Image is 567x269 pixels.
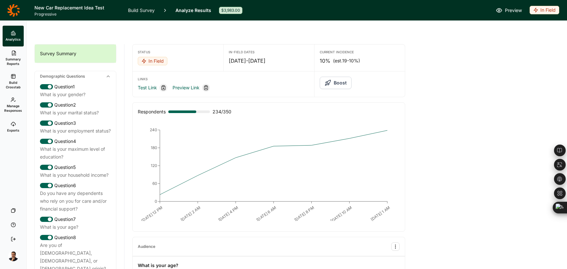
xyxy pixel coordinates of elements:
div: [DATE] - [DATE] [229,57,309,65]
div: $3,983.00 [219,7,242,14]
tspan: 180 [151,145,157,150]
div: Question 4 [40,137,111,145]
div: Question 7 [40,215,111,223]
text: [DATE] 1 AM [370,205,391,222]
div: Survey Summary [35,45,116,63]
div: Question 3 [40,119,111,127]
span: 234 / 350 [213,108,231,116]
span: Manage Responses [4,104,22,113]
button: In Field [530,6,559,15]
span: Build Crosstab [5,80,21,89]
a: Summary Reports [3,46,24,70]
div: Audience [138,244,155,249]
text: [DATE] 10 AM [330,205,353,223]
text: [DATE] 2 AM [180,205,201,222]
div: Question 8 [40,234,111,241]
tspan: 60 [152,181,157,186]
div: What is your marital status? [40,109,111,117]
button: Audience Options [391,242,400,251]
tspan: 120 [151,163,157,168]
div: Do you have any dependents who rely on you for care and/or financial support? [40,189,111,213]
div: Links [138,77,309,81]
a: Exports [3,117,24,137]
div: What is your age? [40,223,111,231]
div: In Field [138,57,167,65]
div: Current Incidence [320,50,400,54]
span: Analytics [6,37,21,42]
h1: New Car Replacement Idea Test [34,4,120,12]
div: What is your maximum level of education? [40,145,111,161]
div: Question 1 [40,83,111,91]
span: Progressive [34,12,120,17]
a: Build Crosstab [3,70,24,93]
div: In Field [530,6,559,14]
span: 10% [320,57,330,65]
img: amg06m4ozjtcyqqhuw5b.png [8,251,19,261]
div: What is your employment status? [40,127,111,135]
a: Analytics [3,26,24,46]
button: In Field [138,57,167,66]
span: Summary Reports [5,57,21,66]
span: (est. 19-10% ) [333,58,360,64]
tspan: 0 [155,199,157,204]
a: Preview [496,6,522,14]
span: Preview [505,6,522,14]
tspan: 240 [150,127,157,132]
a: Manage Responses [3,93,24,117]
text: [DATE] 12 PM [140,205,163,223]
div: Question 5 [40,163,111,171]
button: Boost [320,77,352,89]
div: Question 2 [40,101,111,109]
div: Copy link [160,84,167,92]
div: Status [138,50,218,54]
text: [DATE] 4 PM [217,205,239,223]
div: In-Field Dates [229,50,309,54]
text: [DATE] 6 AM [255,205,277,222]
span: Exports [7,128,19,133]
div: Respondents [138,108,166,116]
div: Copy link [202,84,210,92]
a: Test Link [138,84,157,92]
div: What is your household income? [40,171,111,179]
div: Question 6 [40,182,111,189]
text: [DATE] 8 PM [293,205,315,222]
div: Demographic Questions [35,71,116,82]
div: What is your gender? [40,91,111,98]
a: Preview Link [173,84,200,92]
